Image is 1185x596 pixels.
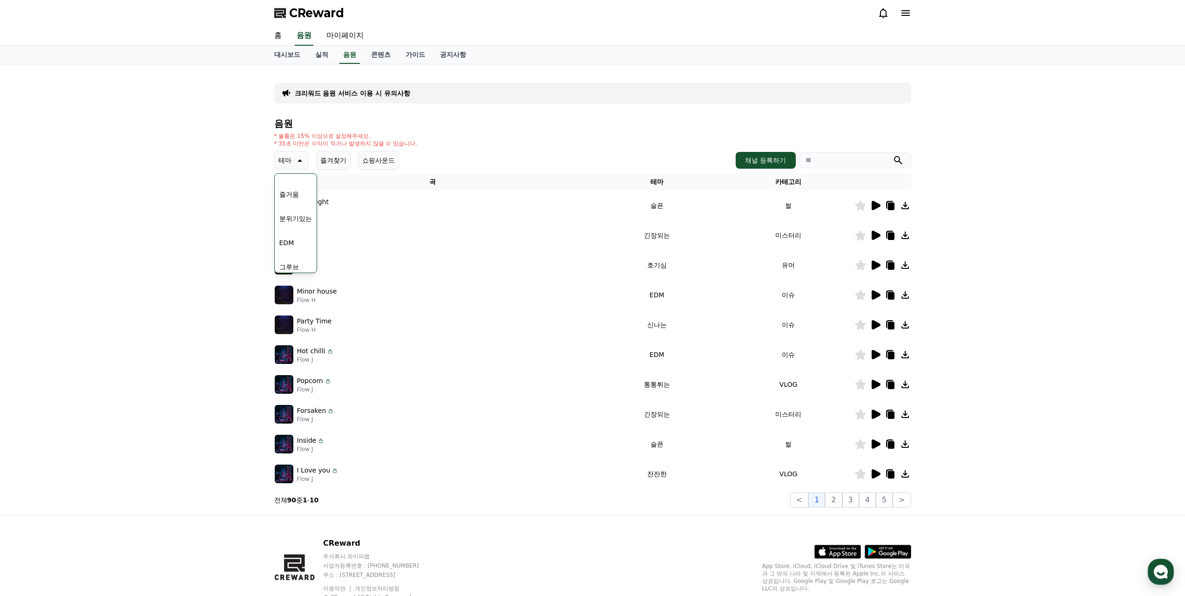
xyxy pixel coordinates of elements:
p: Flow H [297,296,337,304]
button: 즐거움 [276,184,303,205]
a: 설정 [120,295,179,319]
td: 미스터리 [723,399,854,429]
p: * 35초 미만은 수익이 적거나 발생하지 않을 수 있습니다. [274,140,418,147]
button: > [893,493,911,507]
img: music [275,315,293,334]
a: 이용약관 [323,585,352,592]
button: 그루브 [276,257,303,277]
td: 긴장되는 [591,220,723,250]
p: I Love you [297,466,331,475]
span: 설정 [144,309,155,317]
p: Party Time [297,316,332,326]
p: CReward [323,538,437,549]
p: Flow J [297,445,325,453]
p: 주식회사 와이피랩 [323,553,437,560]
th: 곡 [274,173,591,191]
a: 가이드 [398,46,433,64]
a: 홈 [3,295,61,319]
td: VLOG [723,459,854,489]
img: music [275,375,293,394]
button: 3 [842,493,859,507]
td: 긴장되는 [591,399,723,429]
p: Minor house [297,287,337,296]
p: Inside [297,436,317,445]
td: 잔잔한 [591,459,723,489]
button: 5 [876,493,893,507]
p: Popcorn [297,376,323,386]
p: Flow J [297,475,339,483]
a: 음원 [295,26,313,46]
p: * 볼륨은 15% 이상으로 설정해주세요. [274,132,418,140]
a: 공지사항 [433,46,474,64]
a: 크리워드 음원 서비스 이용 시 유의사항 [295,89,410,98]
img: music [275,435,293,453]
strong: 10 [310,496,318,504]
button: 테마 [274,151,309,170]
a: 실적 [308,46,336,64]
p: Forsaken [297,406,326,416]
button: 1 [808,493,825,507]
p: 주소 : [STREET_ADDRESS] [323,571,437,579]
td: EDM [591,340,723,370]
button: < [790,493,808,507]
td: 미스터리 [723,220,854,250]
td: 썰 [723,429,854,459]
td: EDM [591,280,723,310]
button: 2 [825,493,842,507]
a: CReward [274,6,344,21]
button: EDM [276,233,298,253]
p: Hot chilli [297,346,325,356]
span: CReward [289,6,344,21]
td: 이슈 [723,280,854,310]
a: 개인정보처리방침 [355,585,400,592]
button: 쇼핑사운드 [358,151,399,170]
a: 대시보드 [267,46,308,64]
td: 신나는 [591,310,723,340]
td: 썰 [723,191,854,220]
td: 이슈 [723,310,854,340]
span: 대화 [85,310,96,317]
p: 사업자등록번호 : [PHONE_NUMBER] [323,562,437,569]
a: 대화 [61,295,120,319]
p: Flow J [297,386,332,393]
td: 통통튀는 [591,370,723,399]
td: 호기심 [591,250,723,280]
button: 4 [859,493,876,507]
img: music [275,405,293,424]
button: 즐겨찾기 [316,151,351,170]
p: Sad Night [297,197,329,207]
p: 테마 [278,154,291,167]
img: music [275,465,293,483]
p: Flow J [297,356,334,363]
td: 슬픈 [591,191,723,220]
p: Flow H [297,326,332,334]
a: 홈 [267,26,289,46]
a: 음원 [339,46,360,64]
img: music [275,286,293,304]
td: 슬픈 [591,429,723,459]
p: Flow J [297,416,335,423]
td: 유머 [723,250,854,280]
button: 채널 등록하기 [736,152,795,169]
strong: 1 [303,496,307,504]
img: music [275,345,293,364]
p: App Store, iCloud, iCloud Drive 및 iTunes Store는 미국과 그 밖의 나라 및 지역에서 등록된 Apple Inc.의 서비스 상표입니다. Goo... [762,562,911,592]
span: 홈 [29,309,35,317]
h4: 음원 [274,118,911,129]
td: VLOG [723,370,854,399]
button: 분위기있는 [276,208,316,229]
td: 이슈 [723,340,854,370]
th: 카테고리 [723,173,854,191]
strong: 90 [287,496,296,504]
a: 콘텐츠 [364,46,398,64]
p: 전체 중 - [274,495,319,505]
th: 테마 [591,173,723,191]
a: 마이페이지 [319,26,371,46]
